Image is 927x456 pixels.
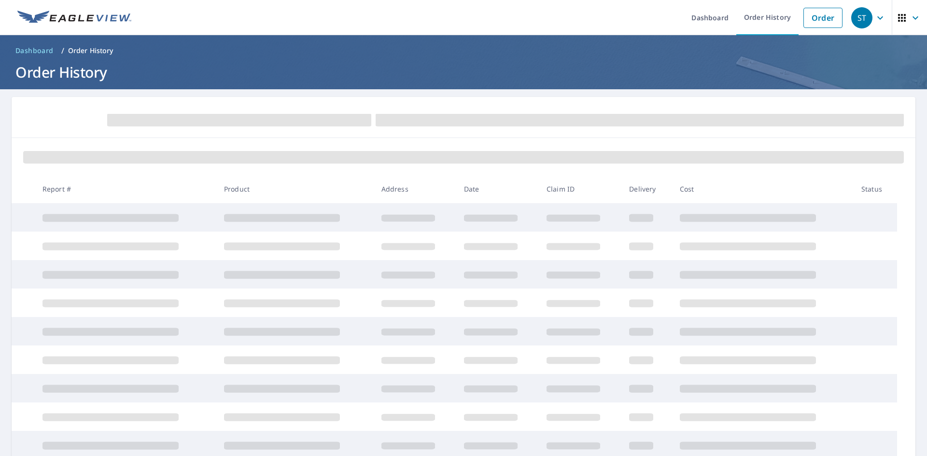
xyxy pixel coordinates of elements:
[672,175,854,203] th: Cost
[854,175,897,203] th: Status
[621,175,672,203] th: Delivery
[539,175,621,203] th: Claim ID
[374,175,456,203] th: Address
[851,7,872,28] div: ST
[17,11,131,25] img: EV Logo
[803,8,843,28] a: Order
[15,46,54,55] span: Dashboard
[12,43,915,58] nav: breadcrumb
[61,45,64,56] li: /
[12,43,57,58] a: Dashboard
[12,62,915,82] h1: Order History
[456,175,539,203] th: Date
[216,175,374,203] th: Product
[68,46,113,55] p: Order History
[35,175,216,203] th: Report #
